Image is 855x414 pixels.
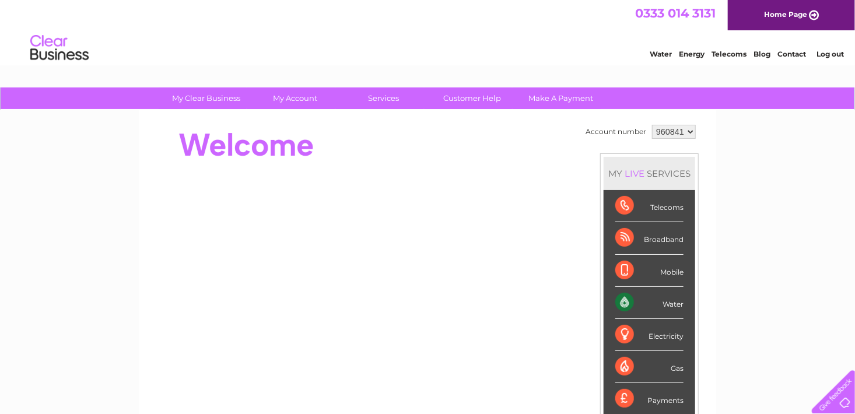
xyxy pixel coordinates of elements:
div: MY SERVICES [604,157,695,190]
img: logo.png [30,30,89,66]
a: Blog [754,50,770,58]
a: Energy [679,50,705,58]
div: Clear Business is a trading name of Verastar Limited (registered in [GEOGRAPHIC_DATA] No. 3667643... [153,6,704,57]
a: Telecoms [712,50,747,58]
div: Telecoms [615,190,684,222]
a: My Clear Business [159,87,255,109]
a: 0333 014 3131 [635,6,716,20]
div: Broadband [615,222,684,254]
div: LIVE [622,168,647,179]
a: Customer Help [425,87,521,109]
div: Electricity [615,319,684,351]
a: Contact [777,50,806,58]
a: My Account [247,87,344,109]
a: Services [336,87,432,109]
a: Water [650,50,672,58]
td: Account number [583,122,649,142]
a: Make A Payment [513,87,609,109]
div: Gas [615,351,684,383]
div: Mobile [615,255,684,287]
div: Water [615,287,684,319]
a: Log out [817,50,844,58]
